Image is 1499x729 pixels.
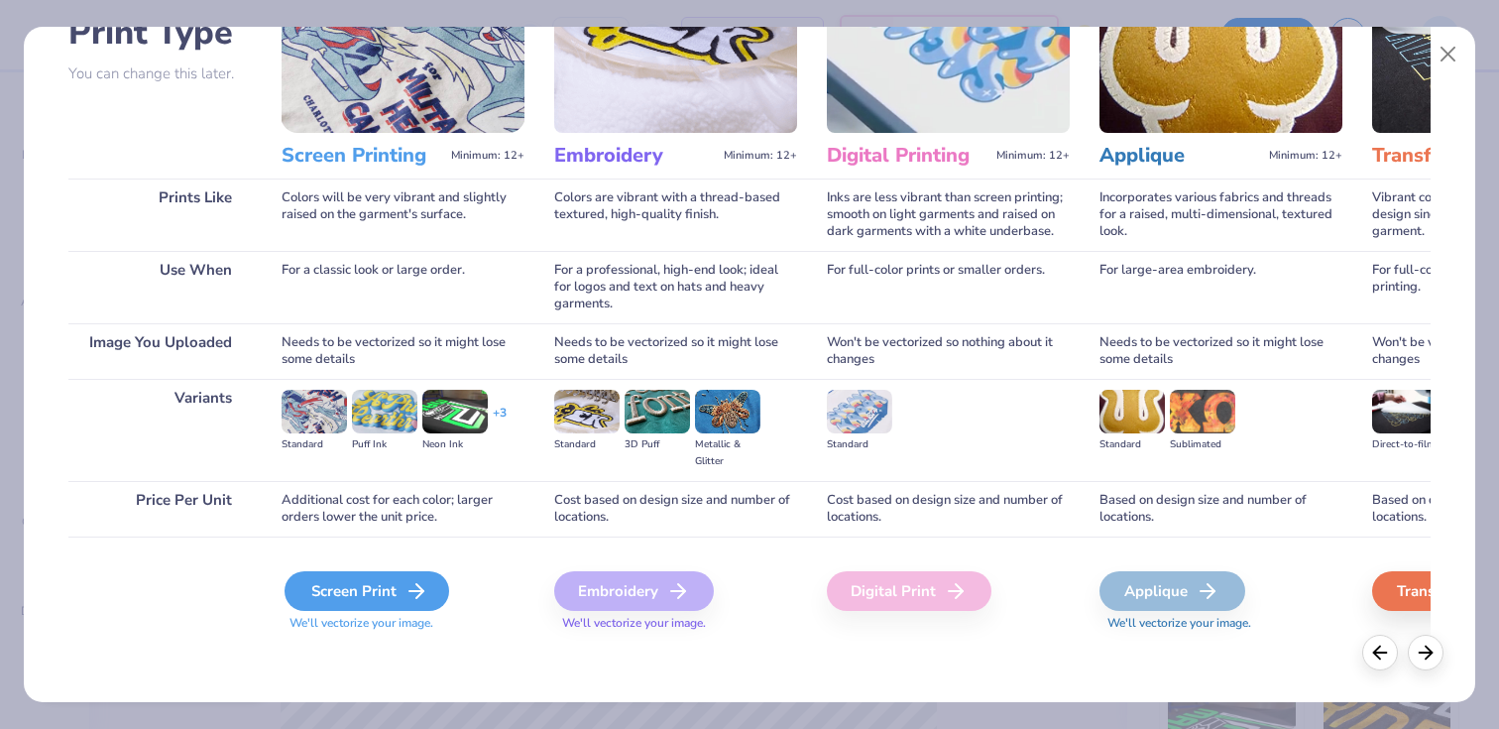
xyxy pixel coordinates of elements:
h3: Embroidery [554,143,716,169]
div: For large-area embroidery. [1099,251,1342,323]
h3: Digital Printing [827,143,988,169]
div: Cost based on design size and number of locations. [554,481,797,537]
span: Minimum: 12+ [451,149,524,163]
img: Standard [827,390,892,433]
div: Price Per Unit [68,481,252,537]
div: Applique [1099,571,1245,611]
div: Neon Ink [422,436,488,453]
div: Needs to be vectorized so it might lose some details [1099,323,1342,379]
div: Based on design size and number of locations. [1099,481,1342,537]
img: Standard [1099,390,1165,433]
div: Colors are vibrant with a thread-based textured, high-quality finish. [554,179,797,251]
div: Variants [68,379,252,481]
div: Embroidery [554,571,714,611]
img: Metallic & Glitter [695,390,760,433]
div: Screen Print [285,571,449,611]
div: For full-color prints or smaller orders. [827,251,1070,323]
div: Cost based on design size and number of locations. [827,481,1070,537]
img: Standard [282,390,347,433]
img: 3D Puff [625,390,690,433]
p: You can change this later. [68,65,252,82]
div: + 3 [493,405,507,438]
div: Colors will be very vibrant and slightly raised on the garment's surface. [282,179,524,251]
div: Digital Print [827,571,991,611]
div: Sublimated [1170,436,1235,453]
img: Neon Ink [422,390,488,433]
h3: Screen Printing [282,143,443,169]
div: Needs to be vectorized so it might lose some details [282,323,524,379]
span: Minimum: 12+ [996,149,1070,163]
img: Direct-to-film [1372,390,1438,433]
span: Minimum: 12+ [1269,149,1342,163]
div: For a classic look or large order. [282,251,524,323]
img: Sublimated [1170,390,1235,433]
div: Inks are less vibrant than screen printing; smooth on light garments and raised on dark garments ... [827,179,1070,251]
img: Puff Ink [352,390,417,433]
div: Puff Ink [352,436,417,453]
div: 3D Puff [625,436,690,453]
div: Image You Uploaded [68,323,252,379]
h3: Applique [1099,143,1261,169]
div: Standard [282,436,347,453]
img: Standard [554,390,620,433]
div: Prints Like [68,179,252,251]
span: We'll vectorize your image. [282,615,524,632]
div: Needs to be vectorized so it might lose some details [554,323,797,379]
div: For a professional, high-end look; ideal for logos and text on hats and heavy garments. [554,251,797,323]
button: Close [1430,36,1467,73]
div: Additional cost for each color; larger orders lower the unit price. [282,481,524,537]
div: Won't be vectorized so nothing about it changes [827,323,1070,379]
div: Incorporates various fabrics and threads for a raised, multi-dimensional, textured look. [1099,179,1342,251]
div: Use When [68,251,252,323]
div: Metallic & Glitter [695,436,760,470]
span: Minimum: 12+ [724,149,797,163]
div: Standard [827,436,892,453]
div: Standard [554,436,620,453]
div: Direct-to-film [1372,436,1438,453]
span: We'll vectorize your image. [554,615,797,632]
span: We'll vectorize your image. [1099,615,1342,632]
div: Standard [1099,436,1165,453]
